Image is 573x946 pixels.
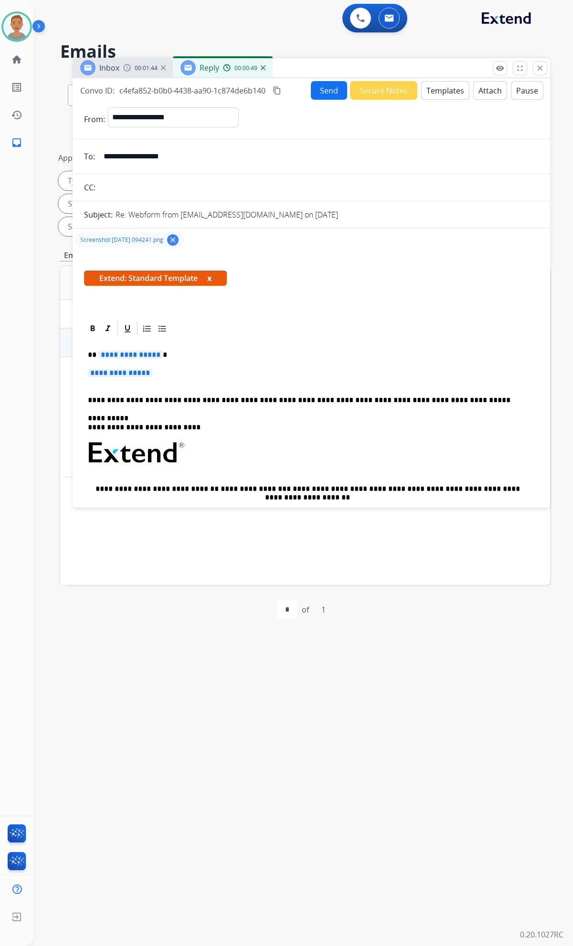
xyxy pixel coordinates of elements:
button: Send [311,81,347,100]
h2: Emails [60,42,550,61]
p: To: [84,151,95,162]
div: Status: On-hold – Internal [58,194,182,213]
p: Re: Webform from [EMAIL_ADDRESS][DOMAIN_NAME] on [DATE] [116,209,338,220]
div: Underline [120,322,135,336]
p: Emails (2) [60,249,102,261]
mat-icon: list_alt [11,82,22,93]
span: Inbox [99,62,119,73]
div: Type: Reguard CS [58,171,153,190]
mat-icon: content_copy [273,86,281,95]
span: 00:01:44 [135,64,158,72]
button: Secure Notes [350,81,417,100]
button: Templates [421,81,469,100]
span: Extend: Standard Template [84,270,227,286]
p: Convo ID: [80,85,115,96]
button: x [207,272,212,284]
button: Pause [511,81,543,100]
div: Status: On Hold - Servicers [58,217,186,236]
span: Screenshot [DATE] 094241.png [80,236,163,244]
p: 0.20.1027RC [520,929,563,940]
mat-icon: home [11,54,22,65]
div: Bullet List [155,322,170,336]
mat-icon: fullscreen [516,64,524,73]
div: Bold [85,322,100,336]
span: Reply [200,62,219,73]
div: of [302,604,309,615]
mat-icon: inbox [11,137,22,148]
mat-icon: remove_red_eye [496,64,504,73]
mat-icon: history [11,109,22,121]
p: Applied filters: [58,152,110,164]
div: 1 [314,600,333,619]
p: CC: [84,182,95,193]
span: c4efa852-b0b0-4438-aa90-1c874de6b140 [119,85,265,96]
p: From: [84,114,105,125]
div: Ordered List [140,322,154,336]
div: Italic [101,322,115,336]
span: 00:00:49 [234,64,257,72]
mat-icon: close [536,64,544,73]
img: avatar [3,13,30,40]
button: Attach [473,81,507,100]
p: Subject: [84,209,113,220]
mat-icon: clear [169,236,177,244]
